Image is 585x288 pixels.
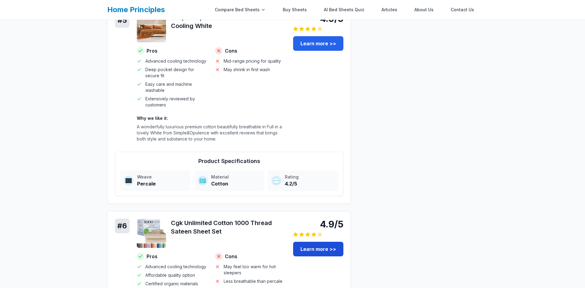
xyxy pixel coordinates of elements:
img: Rating [273,178,279,184]
div: Compare Bed Sheets [211,4,269,16]
span: Less breathable than percale [224,278,282,284]
a: AI Bed Sheets Quiz [320,4,368,16]
span: Deep pocket design for secure fit [145,67,208,79]
h4: Why we like it: [137,115,286,121]
span: Affordable quality option [145,272,195,278]
h3: Cgk Unlimited Cotton 1000 Thread Sateen Sheet Set [171,219,286,236]
img: Material [200,178,206,184]
img: Simple&Opulence Cotton Sheet Set Full Cooling White - Cotton product image [137,13,166,42]
img: Cgk Unlimited Cotton 1000 Thread Sateen Sheet Set - Cotton product image [137,219,166,248]
a: Buy Sheets [279,4,310,16]
span: May shrink in first wash [224,67,270,73]
a: Learn more >> [293,36,343,51]
span: Extensively reviewed by customers [145,96,208,108]
span: May feel too warm for hot sleepers [224,264,286,276]
div: # 6 [115,219,129,233]
div: 4.9/5 [293,219,343,230]
h4: Cons [215,253,286,260]
img: Weave [126,178,132,184]
div: Material [211,174,261,180]
p: A wonderfully luxurious premium cotton beautifully breathable in Full in a lovely White from Simp... [137,124,286,142]
h3: Simple&Opulence Cotton Sheet Set Full Cooling White [171,13,286,30]
h4: Product Specifications [120,157,338,165]
a: Articles [378,4,401,16]
a: Contact Us [447,4,478,16]
a: About Us [411,4,437,16]
h4: Cons [215,47,286,54]
h4: Pros [137,253,208,260]
div: Weave [137,174,187,180]
span: Easy care and machine washable [145,81,208,93]
a: Learn more >> [293,242,343,256]
span: Mid-range pricing for quality [224,58,281,64]
h4: Pros [137,47,208,54]
span: Advanced cooling technology [145,264,206,270]
div: # 5 [115,13,129,28]
span: Advanced cooling technology [145,58,206,64]
div: Percale [137,180,187,187]
div: 4.2/5 [285,180,335,187]
span: Certified organic materials [145,281,198,287]
div: Cotton [211,180,261,187]
a: Home Principles [107,5,165,14]
div: Rating [285,174,335,180]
